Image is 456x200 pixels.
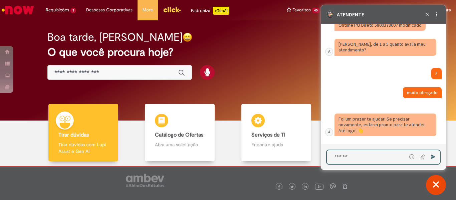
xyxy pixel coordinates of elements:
span: More [143,7,153,13]
b: Tirar dúvidas [58,132,89,138]
img: ServiceNow [1,3,35,17]
img: logo_footer_facebook.png [277,185,281,189]
h2: Boa tarde, [PERSON_NAME] [47,31,183,43]
span: Favoritos [292,7,311,13]
iframe: Suporte do Bate-Papo [321,5,446,170]
p: Encontre ajuda [251,141,301,148]
img: logo_footer_twitter.png [290,185,294,189]
img: click_logo_yellow_360x200.png [163,5,181,15]
p: Tirar dúvidas com Lupi Assist e Gen Ai [58,141,108,155]
b: Serviços de TI [251,132,285,138]
span: 40 [312,8,320,13]
a: Serviços de TI Encontre ajuda [228,104,324,162]
button: Fechar conversa de suporte [426,175,446,195]
img: happy-face.png [183,32,192,42]
p: +GenAi [213,7,229,15]
div: Padroniza [191,7,229,15]
span: Requisições [46,7,69,13]
img: logo_footer_youtube.png [315,182,323,191]
img: logo_footer_linkedin.png [304,185,307,189]
img: logo_footer_ambev_rotulo_gray.png [126,174,164,187]
b: Catálogo de Ofertas [155,132,203,138]
a: Tirar dúvidas Tirar dúvidas com Lupi Assist e Gen Ai [35,104,132,162]
p: Abra uma solicitação [155,141,205,148]
a: Catálogo de Ofertas Abra uma solicitação [132,104,228,162]
span: 3 [70,8,76,13]
span: Despesas Corporativas [86,7,133,13]
h2: O que você procura hoje? [47,46,409,58]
